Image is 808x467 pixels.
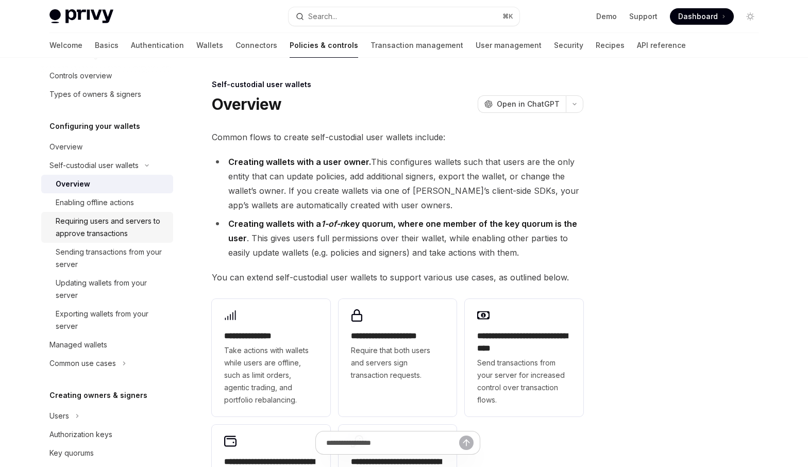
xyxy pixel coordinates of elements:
[212,79,583,90] div: Self-custodial user wallets
[41,243,173,274] a: Sending transactions from your server
[477,357,571,406] span: Send transactions from your server for increased control over transaction flows.
[670,8,734,25] a: Dashboard
[49,339,107,351] div: Managed wallets
[49,9,113,24] img: light logo
[49,141,82,153] div: Overview
[41,354,173,373] button: Toggle Common use cases section
[49,159,139,172] div: Self-custodial user wallets
[49,428,112,441] div: Authorization keys
[41,444,173,462] a: Key quorums
[49,120,140,132] h5: Configuring your wallets
[41,193,173,212] a: Enabling offline actions
[212,216,583,260] li: . This gives users full permissions over their wallet, while enabling other parties to easily upd...
[41,156,173,175] button: Toggle Self-custodial user wallets section
[41,175,173,193] a: Overview
[56,308,167,332] div: Exporting wallets from your server
[212,299,330,416] a: **** **** *****Take actions with wallets while users are offline, such as limit orders, agentic t...
[131,33,184,58] a: Authentication
[41,138,173,156] a: Overview
[41,66,173,85] a: Controls overview
[459,436,474,450] button: Send message
[56,215,167,240] div: Requiring users and servers to approve transactions
[637,33,686,58] a: API reference
[228,157,371,167] strong: Creating wallets with a user owner.
[49,447,94,459] div: Key quorums
[678,11,718,22] span: Dashboard
[554,33,583,58] a: Security
[497,99,560,109] span: Open in ChatGPT
[41,425,173,444] a: Authorization keys
[308,10,337,23] div: Search...
[49,357,116,370] div: Common use cases
[56,277,167,302] div: Updating wallets from your server
[41,274,173,305] a: Updating wallets from your server
[41,85,173,104] a: Types of owners & signers
[224,344,318,406] span: Take actions with wallets while users are offline, such as limit orders, agentic trading, and por...
[235,33,277,58] a: Connectors
[371,33,463,58] a: Transaction management
[41,305,173,336] a: Exporting wallets from your server
[41,407,173,425] button: Toggle Users section
[56,178,90,190] div: Overview
[502,12,513,21] span: ⌘ K
[321,219,345,229] em: 1-of-n
[49,33,82,58] a: Welcome
[212,95,281,113] h1: Overview
[596,33,625,58] a: Recipes
[49,88,141,101] div: Types of owners & signers
[351,344,445,381] span: Require that both users and servers sign transaction requests.
[742,8,759,25] button: Toggle dark mode
[228,219,577,243] strong: Creating wallets with a key quorum, where one member of the key quorum is the user
[629,11,658,22] a: Support
[196,33,223,58] a: Wallets
[41,212,173,243] a: Requiring users and servers to approve transactions
[212,155,583,212] li: This configures wallets such that users are the only entity that can update policies, add additio...
[289,7,519,26] button: Open search
[49,410,69,422] div: Users
[212,130,583,144] span: Common flows to create self-custodial user wallets include:
[49,389,147,402] h5: Creating owners & signers
[596,11,617,22] a: Demo
[212,270,583,285] span: You can extend self-custodial user wallets to support various use cases, as outlined below.
[290,33,358,58] a: Policies & controls
[56,196,134,209] div: Enabling offline actions
[95,33,119,58] a: Basics
[478,95,566,113] button: Open in ChatGPT
[41,336,173,354] a: Managed wallets
[49,70,112,82] div: Controls overview
[476,33,542,58] a: User management
[326,431,459,454] input: Ask a question...
[56,246,167,271] div: Sending transactions from your server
